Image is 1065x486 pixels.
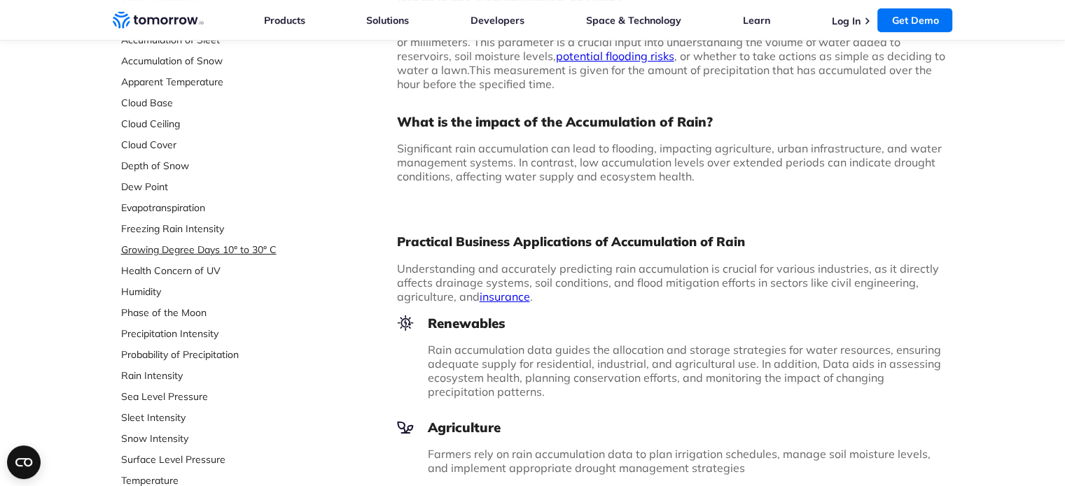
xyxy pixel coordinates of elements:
a: Cloud Cover [121,138,307,152]
a: Learn [743,14,770,27]
span: Understanding and accurately predicting rain accumulation is crucial for various industries, as i... [397,262,939,303]
a: Phase of the Moon [121,306,307,320]
a: Sea Level Pressure [121,389,307,403]
a: Evapotranspiration [121,201,307,215]
span: This measurement is given for the amount of precipitation that has accumulated over the hour befo... [397,63,932,91]
a: Developers [471,14,524,27]
a: Get Demo [877,8,952,32]
button: Open CMP widget [7,445,41,479]
h3: What is the impact of the Accumulation of Rain? [397,113,953,130]
a: Dew Point [121,180,307,194]
a: potential flooding risks [556,49,674,63]
a: Products [264,14,305,27]
a: Space & Technology [586,14,681,27]
span: Rain accumulation data guides the allocation and storage strategies for water resources, ensuring... [428,343,941,399]
a: Snow Intensity [121,431,307,445]
span: Farmers rely on rain accumulation data to plan irrigation schedules, manage soil moisture levels,... [428,447,931,475]
a: Cloud Base [121,96,307,110]
a: Rain Intensity [121,369,307,383]
a: Apparent Temperature [121,75,307,89]
a: Accumulation of Snow [121,54,307,68]
a: Health Concern of UV [121,264,307,278]
a: Precipitation Intensity [121,327,307,341]
h3: Agriculture [397,419,953,436]
span: Significant rain accumulation can lead to flooding, impacting agriculture, urban infrastructure, ... [397,141,942,183]
a: Probability of Precipitation [121,348,307,362]
a: Humidity [121,285,307,299]
a: Log In [831,15,860,27]
a: Freezing Rain Intensity [121,222,307,236]
a: Cloud Ceiling [121,117,307,131]
a: Sleet Intensity [121,410,307,424]
span: Rain accumulation refers to the total amount of rainfall measured over a specific period, typical... [397,21,949,77]
a: Surface Level Pressure [121,452,307,466]
h3: Renewables [397,315,953,331]
a: Depth of Snow [121,159,307,173]
a: Growing Degree Days 10° to 30° C [121,243,307,257]
a: Home link [113,10,204,31]
h2: Practical Business Applications of Accumulation of Rain [397,234,953,250]
a: Solutions [366,14,409,27]
a: insurance [480,290,530,303]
